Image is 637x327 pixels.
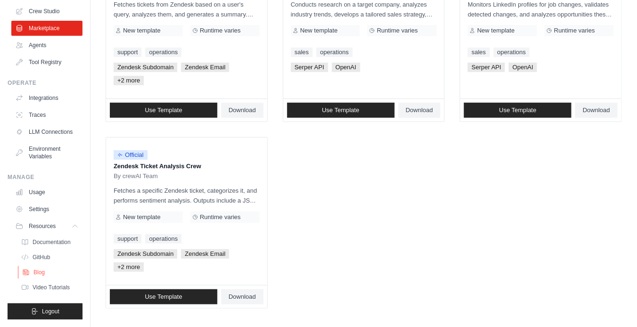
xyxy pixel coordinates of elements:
[8,303,83,319] button: Logout
[221,103,264,118] a: Download
[18,266,83,279] a: Blog
[229,293,256,301] span: Download
[145,48,182,57] a: operations
[583,106,610,114] span: Download
[468,48,489,57] a: sales
[114,150,148,160] span: Official
[17,281,83,294] a: Video Tutorials
[33,284,70,291] span: Video Tutorials
[123,213,160,221] span: New template
[145,106,182,114] span: Use Template
[316,48,353,57] a: operations
[509,63,537,72] span: OpenAI
[11,4,83,19] a: Crew Studio
[145,293,182,301] span: Use Template
[110,103,217,118] a: Use Template
[11,219,83,234] button: Resources
[11,107,83,123] a: Traces
[398,103,441,118] a: Download
[377,27,418,34] span: Runtime varies
[181,63,229,72] span: Zendesk Email
[300,27,338,34] span: New template
[575,103,618,118] a: Download
[11,185,83,200] a: Usage
[33,269,45,276] span: Blog
[114,172,158,180] span: By crewAI Team
[114,249,177,259] span: Zendesk Subdomain
[200,27,241,34] span: Runtime varies
[291,48,313,57] a: sales
[145,234,182,244] a: operations
[477,27,514,34] span: New template
[494,48,530,57] a: operations
[229,106,256,114] span: Download
[11,21,83,36] a: Marketplace
[17,236,83,249] a: Documentation
[181,249,229,259] span: Zendesk Email
[11,55,83,70] a: Tool Registry
[33,238,71,246] span: Documentation
[114,48,141,57] a: support
[322,106,359,114] span: Use Template
[221,289,264,304] a: Download
[110,289,217,304] a: Use Template
[11,90,83,106] a: Integrations
[11,124,83,139] a: LLM Connections
[8,79,83,87] div: Operate
[114,76,144,85] span: +2 more
[42,308,59,315] span: Logout
[11,202,83,217] a: Settings
[8,173,83,181] div: Manage
[468,63,505,72] span: Serper API
[114,162,260,171] p: Zendesk Ticket Analysis Crew
[291,63,328,72] span: Serper API
[29,222,56,230] span: Resources
[406,106,433,114] span: Download
[11,141,83,164] a: Environment Variables
[114,63,177,72] span: Zendesk Subdomain
[114,262,144,272] span: +2 more
[33,253,50,261] span: GitHub
[200,213,241,221] span: Runtime varies
[499,106,537,114] span: Use Template
[114,186,260,205] p: Fetches a specific Zendesk ticket, categorizes it, and performs sentiment analysis. Outputs inclu...
[554,27,595,34] span: Runtime varies
[332,63,360,72] span: OpenAI
[123,27,160,34] span: New template
[17,251,83,264] a: GitHub
[287,103,395,118] a: Use Template
[11,38,83,53] a: Agents
[114,234,141,244] a: support
[464,103,571,118] a: Use Template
